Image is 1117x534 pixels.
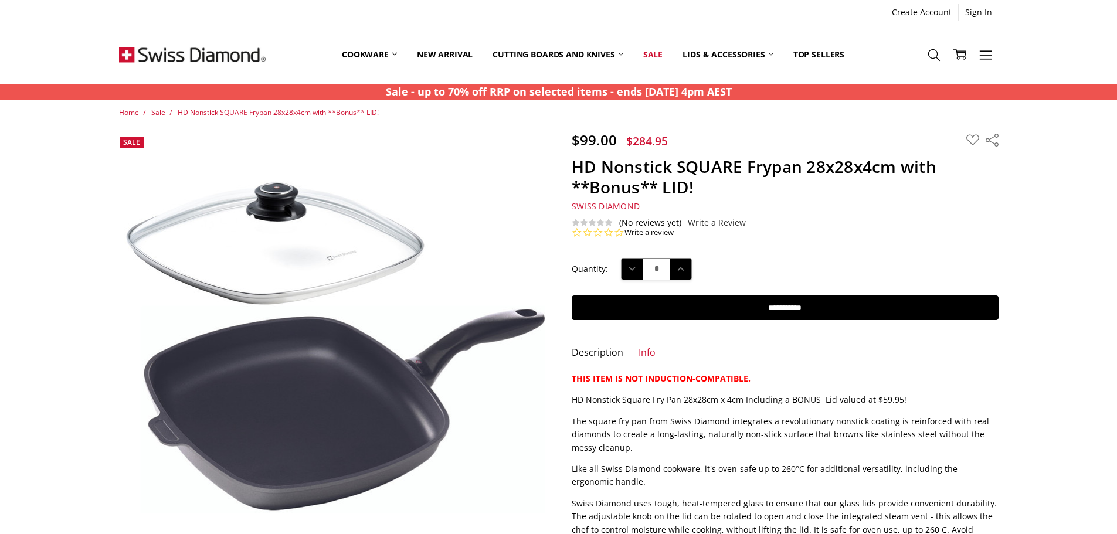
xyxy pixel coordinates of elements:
a: Write a review [624,227,674,238]
a: Create Account [885,4,958,21]
a: Sign In [959,4,999,21]
a: Info [639,346,656,360]
a: Home [119,107,139,117]
a: Write a Review [688,218,746,227]
strong: Sale - up to 70% off RRP on selected items - ends [DATE] 4pm AEST [386,84,732,98]
a: Cookware [332,28,407,80]
a: Sale [151,107,165,117]
a: Lids & Accessories [673,28,783,80]
a: New arrival [407,28,483,80]
img: HD Nonstick SQUARE Frypan 28x28x4cm with **Bonus** LID! [119,176,546,513]
span: $284.95 [626,133,668,149]
a: Sale [633,28,673,80]
span: $99.00 [572,130,617,149]
a: Description [572,346,623,360]
p: The square fry pan from Swiss Diamond integrates a revolutionary nonstick coating is reinforced w... [572,415,999,454]
span: Sale [123,137,140,147]
a: Cutting boards and knives [483,28,633,80]
p: Like all Swiss Diamond cookware, it's oven-safe up to 260°C for additional versatility, including... [572,462,999,489]
label: Quantity: [572,263,608,275]
span: (No reviews yet) [619,218,681,227]
p: HD Nonstick Square Fry Pan 28x28cm x 4cm Including a BONUS Lid valued at $59.95! [572,393,999,406]
a: Top Sellers [783,28,854,80]
a: Swiss Diamond [572,200,640,212]
a: HD Nonstick SQUARE Frypan 28x28x4cm with **Bonus** LID! [178,107,379,117]
h1: HD Nonstick SQUARE Frypan 28x28x4cm with **Bonus** LID! [572,157,999,198]
strong: THIS ITEM IS NOT INDUCTION-COMPATIBLE. [572,373,751,384]
img: Free Shipping On Every Order [119,25,266,84]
